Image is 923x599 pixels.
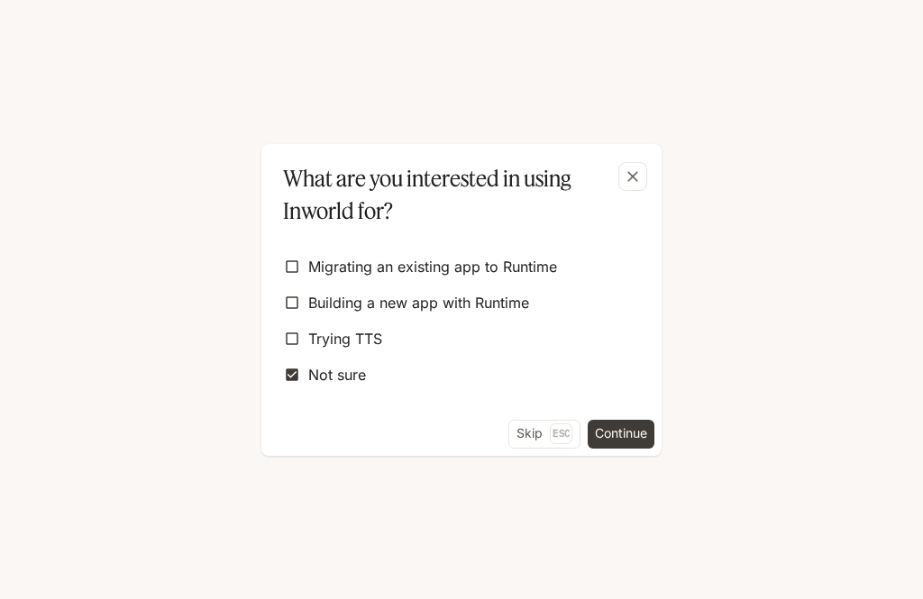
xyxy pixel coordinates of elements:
[283,162,633,227] p: What are you interested in using Inworld for?
[308,292,529,313] span: Building a new app with Runtime
[308,256,557,277] span: Migrating an existing app to Runtime
[308,328,382,349] span: Trying TTS
[308,364,366,386] span: Not sure
[550,423,572,443] p: Esc
[588,420,654,449] button: Continue
[508,420,580,449] button: SkipEsc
